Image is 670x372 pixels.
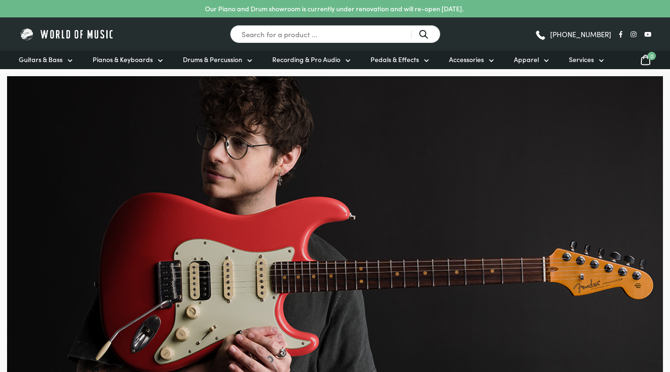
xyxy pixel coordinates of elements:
[550,31,611,38] span: [PHONE_NUMBER]
[205,4,464,14] p: Our Piano and Drum showroom is currently under renovation and will re-open [DATE].
[93,55,153,64] span: Pianos & Keyboards
[370,55,419,64] span: Pedals & Effects
[514,55,539,64] span: Apparel
[569,55,594,64] span: Services
[647,52,656,60] span: 0
[19,55,63,64] span: Guitars & Bass
[534,269,670,372] iframe: Chat with our support team
[449,55,484,64] span: Accessories
[183,55,242,64] span: Drums & Percussion
[272,55,340,64] span: Recording & Pro Audio
[19,27,115,41] img: World of Music
[230,25,441,43] input: Search for a product ...
[535,27,611,41] a: [PHONE_NUMBER]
